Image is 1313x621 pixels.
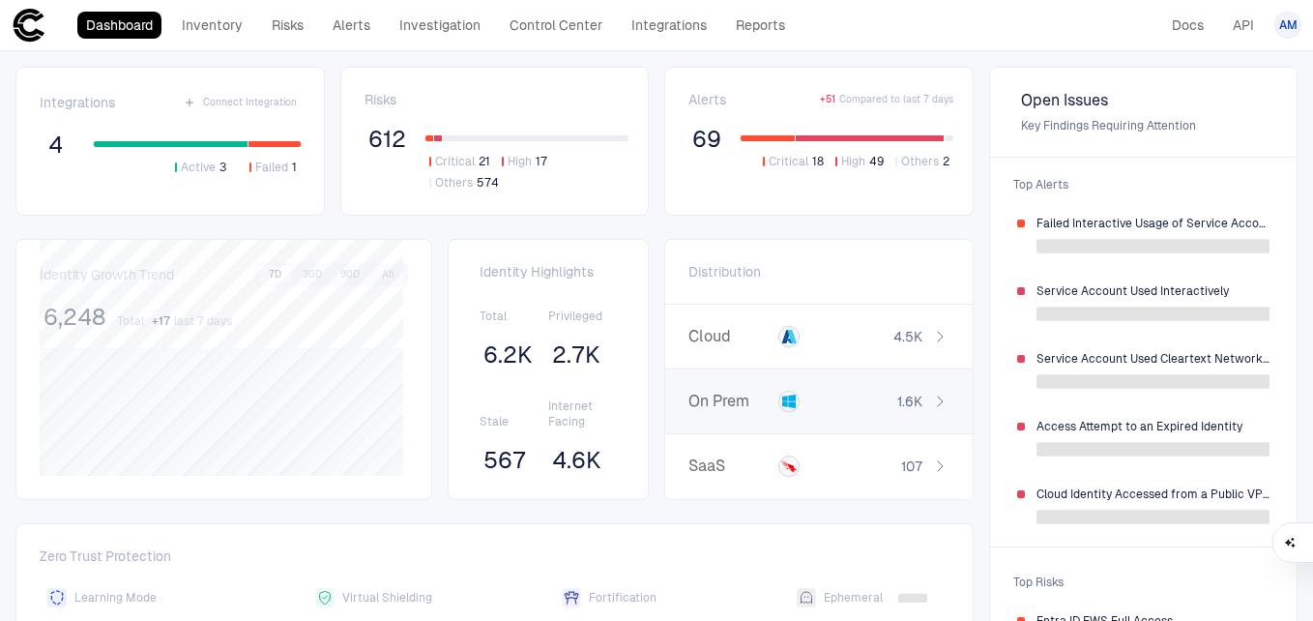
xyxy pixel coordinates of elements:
span: 567 [483,446,526,475]
span: last 7 days [174,313,232,329]
span: Zero Trust Protection [40,547,949,573]
span: 49 [869,154,884,169]
span: 18 [812,154,824,169]
span: Privileged [548,309,617,324]
button: 6,248 [40,302,109,333]
span: Risks [365,91,396,108]
span: Failed [255,160,288,175]
button: High49 [832,153,888,170]
span: Open Issues [1021,91,1267,110]
span: Connect Integration [203,96,297,109]
span: Alerts [688,91,726,108]
button: AM [1274,12,1301,39]
span: Integrations [40,94,115,111]
button: Active3 [171,159,230,176]
span: Cloud Identity Accessed from a Public VPN [1036,487,1270,502]
span: Total [117,313,144,329]
span: Ephemeral [824,590,883,606]
a: Reports [727,12,794,39]
span: Cloud [688,327,771,346]
span: On Prem [688,392,771,411]
span: Service Account Used Cleartext Network Login [1036,351,1270,367]
span: Identity Growth Trend [40,266,174,283]
span: 69 [692,125,721,154]
span: 6,248 [44,303,105,332]
span: Total [480,309,548,324]
span: Identity Highlights [480,263,617,281]
span: Failed Interactive Usage of Service Account [1036,216,1270,231]
span: High [841,154,865,169]
button: 2.7K [548,340,604,370]
span: 4 [48,131,63,160]
span: Active [181,160,216,175]
button: Connect Integration [180,91,301,114]
span: Critical [435,154,475,169]
span: Critical [769,154,808,169]
a: Control Center [501,12,611,39]
span: Top Alerts [1002,165,1286,204]
span: + 17 [152,313,170,329]
span: Stale [480,414,548,429]
span: + 51 [820,93,835,106]
span: 6.2K [483,340,533,370]
span: Access Attempt to an Expired Identity [1036,419,1270,434]
a: Integrations [623,12,715,39]
span: SaaS [688,457,771,476]
span: Fortification [589,590,656,606]
span: Key Findings Requiring Attention [1021,118,1267,133]
button: 612 [365,124,410,155]
span: 1.6K [897,393,922,410]
span: 3 [219,160,226,175]
span: Service Account Used Interactively [1036,283,1270,299]
button: 567 [480,445,530,476]
span: Compared to last 7 days [839,93,953,106]
span: Distribution [688,263,761,281]
a: Risks [263,12,312,39]
button: All [370,266,405,283]
button: 30D [295,266,330,283]
button: 4 [40,130,71,161]
button: Critical18 [759,153,828,170]
span: AM [1279,17,1298,33]
span: 107 [901,458,922,475]
button: 69 [688,124,725,155]
button: 7D [258,266,292,283]
span: 2.7K [552,340,600,370]
button: Failed1 [246,159,301,176]
button: Critical21 [425,153,494,170]
a: Dashboard [77,12,161,39]
button: 90D [333,266,367,283]
span: Top Risks [1002,563,1286,602]
span: Internet Facing [548,399,617,429]
span: 4.6K [552,446,601,475]
span: 21 [479,154,490,169]
span: 17 [536,154,547,169]
span: High [508,154,532,169]
a: Alerts [324,12,379,39]
button: High17 [498,153,551,170]
span: 4.5K [893,328,922,345]
a: Docs [1163,12,1212,39]
span: 1 [292,160,297,175]
button: 6.2K [480,340,537,370]
span: Virtual Shielding [342,590,432,606]
a: API [1224,12,1263,39]
a: Inventory [173,12,251,39]
button: 4.6K [548,445,605,476]
a: Investigation [391,12,489,39]
span: Learning Mode [74,590,157,606]
span: 612 [368,125,406,154]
